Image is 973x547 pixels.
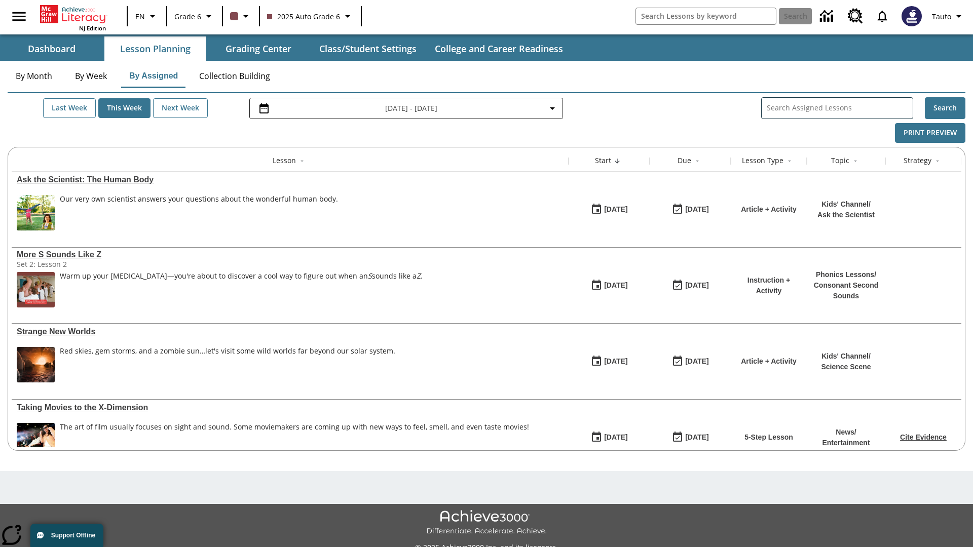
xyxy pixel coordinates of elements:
[611,155,623,167] button: Sort
[904,155,931,166] div: Strategy
[417,271,421,281] em: Z
[741,204,797,215] p: Article + Activity
[153,98,208,118] button: Next Week
[17,175,564,184] a: Ask the Scientist: The Human Body, Lessons
[17,347,55,382] img: Artist's concept of what it would be like to stand on the surface of the exoplanet TRAPPIST-1
[60,272,423,307] div: Warm up your vocal cords—you're about to discover a cool way to figure out when an S sounds like ...
[60,272,423,281] p: Warm up your [MEDICAL_DATA]—you're about to discover a cool way to figure out when an sounds like...
[587,200,631,219] button: 08/24/25: First time the lesson was available
[685,431,708,444] div: [DATE]
[902,6,922,26] img: Avatar
[17,195,55,230] img: Young girl doing a cartwheel
[742,155,783,166] div: Lesson Type
[385,103,437,113] span: [DATE] - [DATE]
[51,532,95,539] span: Support Offline
[604,203,627,216] div: [DATE]
[928,7,969,25] button: Profile/Settings
[311,36,425,61] button: Class/Student Settings
[587,352,631,371] button: 08/24/25: First time the lesson was available
[817,210,875,220] p: Ask the Scientist
[636,8,776,24] input: search field
[60,195,338,204] div: Our very own scientist answers your questions about the wonderful human body.
[1,36,102,61] button: Dashboard
[30,524,103,547] button: Support Offline
[121,64,186,88] button: By Assigned
[98,98,151,118] button: This Week
[668,352,712,371] button: 08/24/25: Last day the lesson can be accessed
[685,203,708,216] div: [DATE]
[17,250,564,259] a: More S Sounds Like Z, Lessons
[678,155,691,166] div: Due
[60,423,529,432] p: The art of film usually focuses on sight and sound. Some moviemakers are coming up with new ways ...
[831,155,849,166] div: Topic
[65,64,116,88] button: By Week
[931,155,944,167] button: Sort
[60,195,338,230] div: Our very own scientist answers your questions about the wonderful human body.
[40,4,106,24] a: Home
[226,7,256,25] button: Class color is dark brown. Change class color
[595,155,611,166] div: Start
[587,428,631,447] button: 08/18/25: First time the lesson was available
[822,438,870,448] p: Entertainment
[174,11,201,22] span: Grade 6
[60,423,529,458] div: The art of film usually focuses on sight and sound. Some moviemakers are coming up with new ways ...
[427,36,571,61] button: College and Career Readiness
[135,11,145,22] span: EN
[426,510,547,536] img: Achieve3000 Differentiate Accelerate Achieve
[822,427,870,438] p: News /
[263,7,358,25] button: Class: 2025 Auto Grade 6, Select your class
[17,403,564,412] a: Taking Movies to the X-Dimension, Lessons
[744,432,793,443] p: 5-Step Lesson
[895,3,928,29] button: Select a new avatar
[741,356,797,367] p: Article + Activity
[925,97,965,119] button: Search
[814,3,842,30] a: Data Center
[895,123,965,143] button: Print Preview
[60,347,395,356] div: Red skies, gem storms, and a zombie sun…let's visit some wild worlds far beyond our solar system.
[783,155,796,167] button: Sort
[40,3,106,32] div: Home
[812,280,880,301] p: Consonant Second Sounds
[546,102,558,114] svg: Collapse Date Range Filter
[79,24,106,32] span: NJ Edition
[842,3,869,30] a: Resource Center, Will open in new tab
[17,423,55,458] img: Panel in front of the seats sprays water mist to the happy audience at a 4DX-equipped theater.
[869,3,895,29] a: Notifications
[17,327,564,336] a: Strange New Worlds, Lessons
[267,11,340,22] span: 2025 Auto Grade 6
[587,276,631,295] button: 08/24/25: First time the lesson was available
[273,155,296,166] div: Lesson
[932,11,951,22] span: Tauto
[17,403,564,412] div: Taking Movies to the X-Dimension
[43,98,96,118] button: Last Week
[821,362,871,372] p: Science Scene
[17,250,564,259] div: More S Sounds Like Z
[817,199,875,210] p: Kids' Channel /
[17,175,564,184] div: Ask the Scientist: The Human Body
[685,279,708,292] div: [DATE]
[368,271,372,281] em: S
[736,275,802,296] p: Instruction + Activity
[668,428,712,447] button: 08/24/25: Last day the lesson can be accessed
[17,259,169,269] div: Set 2: Lesson 2
[691,155,703,167] button: Sort
[296,155,308,167] button: Sort
[191,64,278,88] button: Collection Building
[821,351,871,362] p: Kids' Channel /
[685,355,708,368] div: [DATE]
[668,200,712,219] button: 08/24/25: Last day the lesson can be accessed
[604,279,627,292] div: [DATE]
[812,269,880,280] p: Phonics Lessons /
[4,2,34,31] button: Open side menu
[60,347,395,382] div: Red skies, gem storms, and a zombie sun…let's visit some wild worlds far beyond our solar system.
[17,272,55,307] img: women in a lab smell the armpits of five men
[170,7,219,25] button: Grade: Grade 6, Select a grade
[604,355,627,368] div: [DATE]
[8,64,60,88] button: By Month
[17,327,564,336] div: Strange New Worlds
[208,36,309,61] button: Grading Center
